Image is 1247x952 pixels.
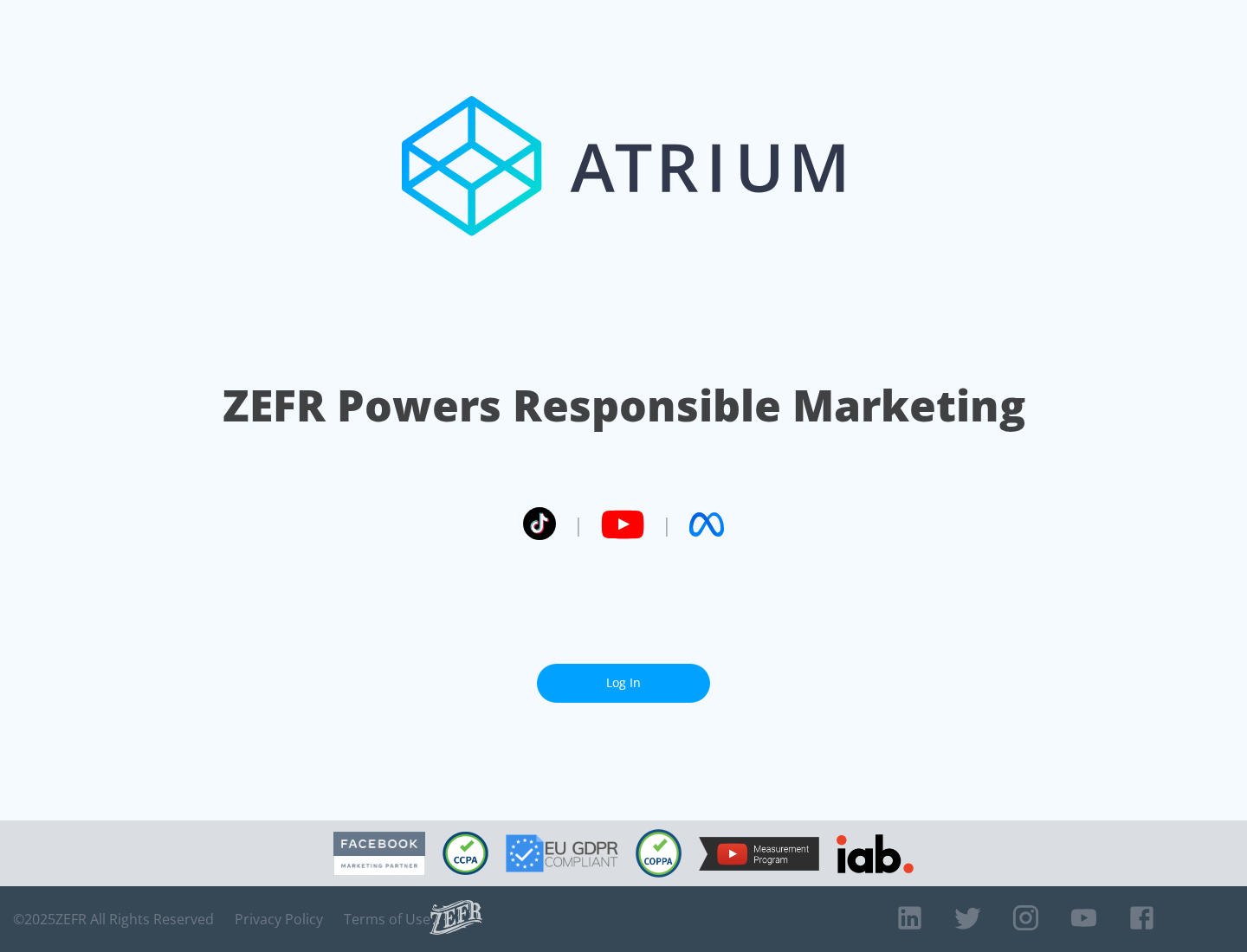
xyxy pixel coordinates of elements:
img: CCPA Compliant [443,832,488,875]
span: | [662,511,672,537]
a: Terms of Use [344,910,430,928]
img: COPPA Compliant [636,829,682,878]
img: GDPR Compliant [506,834,618,872]
img: YouTube Measurement Program [699,837,819,871]
span: | [573,511,584,537]
img: IAB [837,834,914,873]
a: Log In [537,664,710,703]
span: © 2025 ZEFR All Rights Reserved [13,910,214,928]
h1: ZEFR Powers Responsible Marketing [223,376,1025,435]
a: Privacy Policy [235,910,323,928]
img: Facebook Marketing Partner [333,832,425,876]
